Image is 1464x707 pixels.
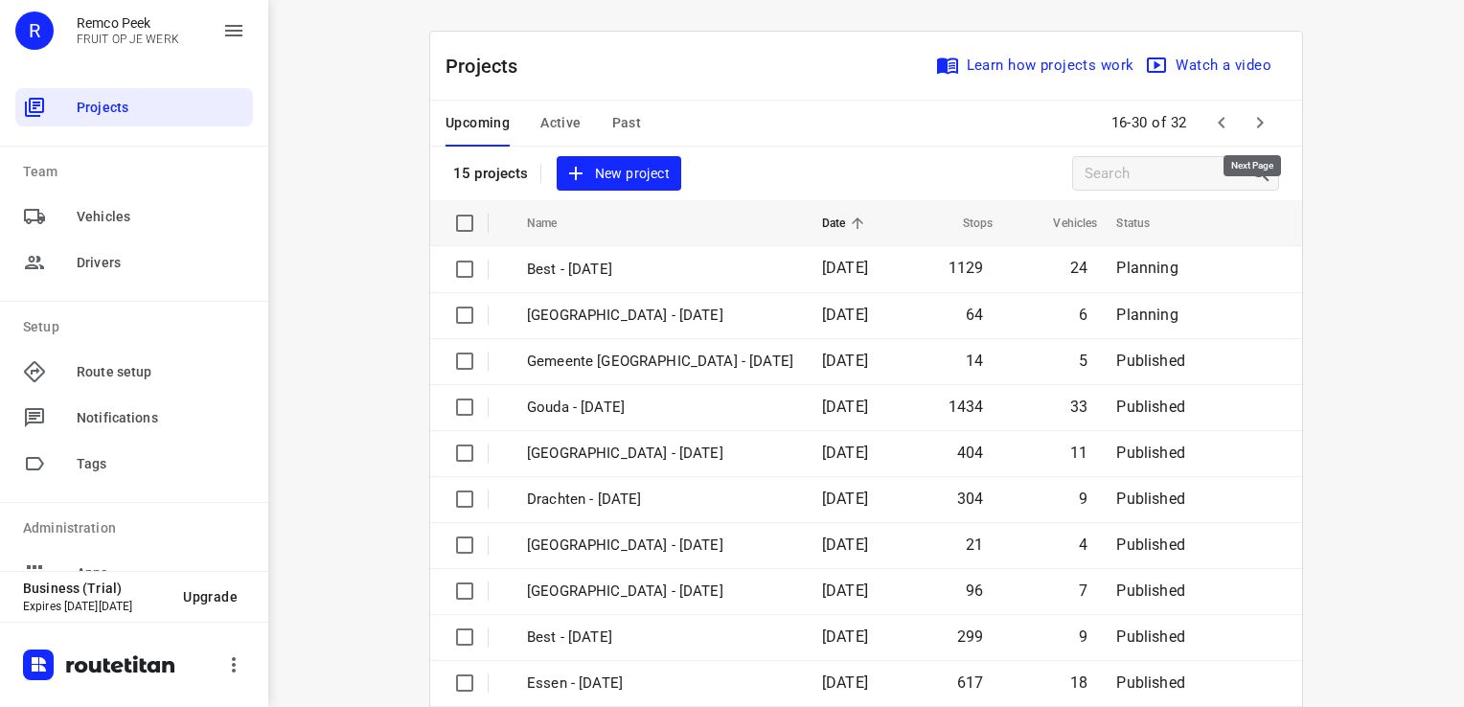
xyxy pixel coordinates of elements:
div: Vehicles [15,197,253,236]
div: Projects [15,88,253,126]
p: FRUIT OP JE WERK [77,33,179,46]
span: 96 [966,582,983,600]
span: [DATE] [822,582,868,600]
p: Best - Wednesday [527,259,793,281]
span: 7 [1079,582,1087,600]
p: Setup [23,317,253,337]
div: Apps [15,554,253,592]
input: Search projects [1085,159,1249,189]
span: 304 [957,490,984,508]
span: Published [1116,352,1185,370]
div: R [15,11,54,50]
span: Drivers [77,253,245,273]
span: [DATE] [822,259,868,277]
span: Route setup [77,362,245,382]
p: 15 projects [453,165,529,182]
p: Administration [23,518,253,538]
span: Stops [938,212,994,235]
span: [DATE] [822,398,868,416]
span: Planning [1116,259,1178,277]
span: Published [1116,398,1185,416]
div: Tags [15,445,253,483]
p: Gemeente Rotterdam - Tuesday [527,581,793,603]
span: Published [1116,444,1185,462]
p: Antwerpen - Tuesday [527,535,793,557]
span: 1129 [949,259,984,277]
span: Active [540,111,581,135]
p: Antwerpen - Wednesday [527,305,793,327]
span: Date [822,212,871,235]
span: [DATE] [822,444,868,462]
span: [DATE] [822,490,868,508]
span: Published [1116,490,1185,508]
span: [DATE] [822,352,868,370]
span: 18 [1070,673,1087,692]
button: New project [557,156,681,192]
span: 9 [1079,627,1087,646]
span: 21 [966,536,983,554]
span: Previous Page [1202,103,1241,142]
span: [DATE] [822,306,868,324]
p: Expires [DATE][DATE] [23,600,168,613]
span: Vehicles [77,207,245,227]
span: 1434 [949,398,984,416]
div: Route setup [15,353,253,391]
span: 5 [1079,352,1087,370]
p: Drachten - Tuesday [527,489,793,511]
span: Published [1116,536,1185,554]
span: Apps [77,563,245,583]
span: Upgrade [183,589,238,604]
span: 11 [1070,444,1087,462]
span: New project [568,162,670,186]
span: Name [527,212,583,235]
p: Zwolle - Tuesday [527,443,793,465]
span: Planning [1116,306,1178,324]
span: 9 [1079,490,1087,508]
span: Published [1116,673,1185,692]
span: Projects [77,98,245,118]
p: Gouda - Tuesday [527,397,793,419]
span: Notifications [77,408,245,428]
p: Remco Peek [77,15,179,31]
span: Past [612,111,642,135]
p: Gemeente Rotterdam - Wednesday [527,351,793,373]
span: 33 [1070,398,1087,416]
p: Projects [446,52,534,80]
span: Published [1116,582,1185,600]
button: Upgrade [168,580,253,614]
p: Team [23,162,253,182]
span: 6 [1079,306,1087,324]
p: Essen - Monday [527,673,793,695]
span: 16-30 of 32 [1104,103,1196,144]
span: 14 [966,352,983,370]
p: Business (Trial) [23,581,168,596]
span: 617 [957,673,984,692]
span: 4 [1079,536,1087,554]
span: [DATE] [822,673,868,692]
div: Notifications [15,399,253,437]
div: Drivers [15,243,253,282]
span: 404 [957,444,984,462]
span: Vehicles [1028,212,1097,235]
span: Status [1116,212,1175,235]
span: Published [1116,627,1185,646]
span: 64 [966,306,983,324]
span: 24 [1070,259,1087,277]
span: Tags [77,454,245,474]
p: Best - Tuesday [527,627,793,649]
div: Search [1249,162,1278,185]
span: [DATE] [822,536,868,554]
span: [DATE] [822,627,868,646]
span: 299 [957,627,984,646]
span: Upcoming [446,111,510,135]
